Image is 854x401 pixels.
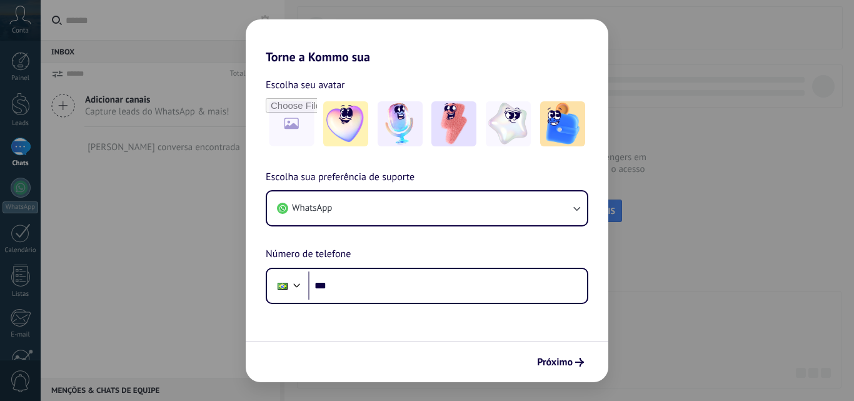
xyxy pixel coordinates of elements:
span: Próximo [537,358,573,367]
img: -3.jpeg [431,101,476,146]
div: Brazil: + 55 [271,273,294,299]
button: WhatsApp [267,191,587,225]
img: -4.jpeg [486,101,531,146]
span: Escolha seu avatar [266,77,345,93]
img: -5.jpeg [540,101,585,146]
h2: Torne a Kommo sua [246,19,608,64]
span: Escolha sua preferência de suporte [266,170,414,186]
span: WhatsApp [292,202,332,215]
img: -2.jpeg [378,101,423,146]
span: Número de telefone [266,246,351,263]
img: -1.jpeg [323,101,368,146]
button: Próximo [531,352,590,373]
